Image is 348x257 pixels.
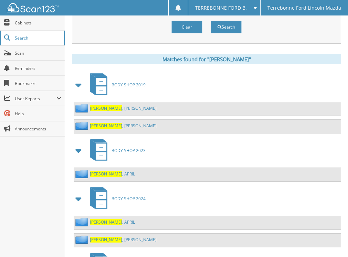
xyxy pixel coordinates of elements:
[112,82,146,88] span: BODY SHOP 2019
[90,123,157,129] a: [PERSON_NAME], [PERSON_NAME]
[15,50,61,56] span: Scan
[267,6,341,10] span: Terrebonne Ford Lincoln Mazda
[72,54,341,64] div: Matches found for "[PERSON_NAME]"
[15,81,61,86] span: Bookmarks
[90,171,135,177] a: [PERSON_NAME], APRIL
[15,111,61,117] span: Help
[75,170,90,178] img: folder2.png
[171,21,202,33] button: Clear
[112,196,146,202] span: BODY SHOP 2024
[211,21,242,33] button: Search
[195,6,247,10] span: TERREBONNE FORD B.
[15,20,61,26] span: Cabinets
[15,65,61,71] span: Reminders
[15,126,61,132] span: Announcements
[314,224,348,257] iframe: Chat Widget
[90,237,122,243] span: [PERSON_NAME]
[90,171,122,177] span: [PERSON_NAME]
[90,219,122,225] span: [PERSON_NAME]
[86,185,146,212] a: BODY SHOP 2024
[112,148,146,153] span: BODY SHOP 2023
[75,121,90,130] img: folder2.png
[75,218,90,226] img: folder2.png
[75,235,90,244] img: folder2.png
[7,3,59,12] img: scan123-logo-white.svg
[86,71,146,98] a: BODY SHOP 2019
[90,105,157,111] a: [PERSON_NAME], [PERSON_NAME]
[15,96,56,101] span: User Reports
[90,219,135,225] a: [PERSON_NAME], APRIL
[90,105,122,111] span: [PERSON_NAME]
[90,237,157,243] a: [PERSON_NAME], [PERSON_NAME]
[90,123,122,129] span: [PERSON_NAME]
[75,104,90,113] img: folder2.png
[15,35,60,41] span: Search
[86,137,146,164] a: BODY SHOP 2023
